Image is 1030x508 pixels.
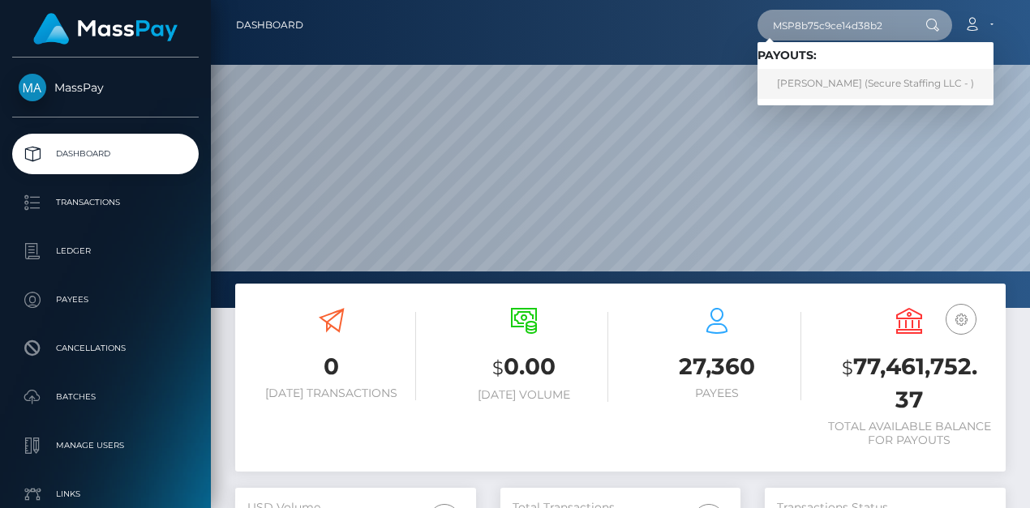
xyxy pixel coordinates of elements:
img: MassPay [19,74,46,101]
a: Manage Users [12,425,199,466]
a: Batches [12,377,199,417]
p: Ledger [19,239,192,263]
h6: [DATE] Transactions [247,386,416,400]
h3: 27,360 [633,351,801,382]
p: Transactions [19,190,192,215]
p: Dashboard [19,142,192,166]
h3: 0 [247,351,416,382]
a: Payees [12,280,199,320]
p: Payees [19,288,192,312]
a: Ledger [12,231,199,271]
a: Dashboard [236,8,303,42]
a: Cancellations [12,328,199,369]
input: Search... [757,10,910,41]
span: MassPay [12,80,199,95]
a: [PERSON_NAME] (Secure Staffing LLC - ) [757,69,994,99]
h6: Payouts: [757,49,994,62]
h6: [DATE] Volume [440,388,609,402]
p: Links [19,482,192,506]
p: Manage Users [19,433,192,458]
img: MassPay Logo [33,13,178,45]
a: Dashboard [12,134,199,174]
h3: 0.00 [440,351,609,384]
small: $ [492,356,504,379]
h6: Total Available Balance for Payouts [826,420,994,447]
p: Cancellations [19,336,192,361]
p: Batches [19,385,192,409]
h6: Payees [633,386,801,400]
h3: 77,461,752.37 [826,351,994,416]
a: Transactions [12,182,199,223]
small: $ [842,356,853,379]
